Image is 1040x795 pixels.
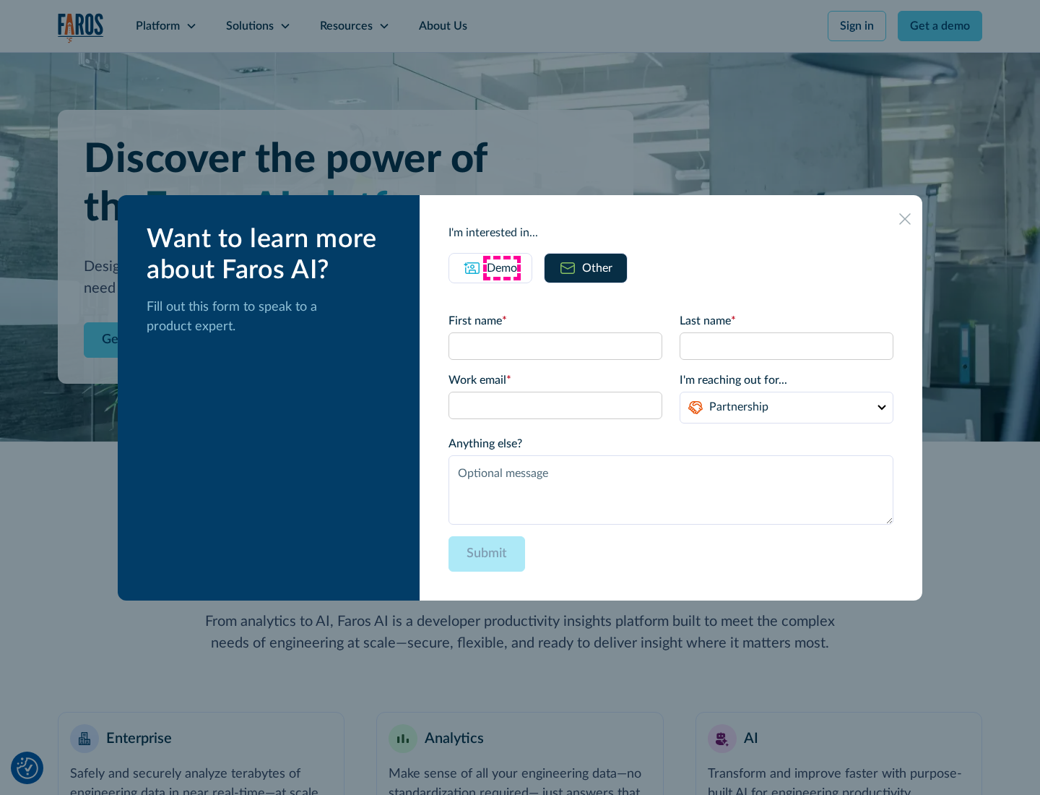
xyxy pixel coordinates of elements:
[147,224,396,286] div: Want to learn more about Faros AI?
[680,312,893,330] label: Last name
[448,536,525,572] input: Submit
[147,298,396,337] p: Fill out this form to speak to a product expert.
[582,259,612,277] div: Other
[448,312,893,572] form: Email Form
[448,371,662,389] label: Work email
[448,435,893,452] label: Anything else?
[448,312,662,330] label: First name
[487,259,517,277] div: Demo
[448,224,893,241] div: I'm interested in...
[680,371,893,389] label: I'm reaching out for...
